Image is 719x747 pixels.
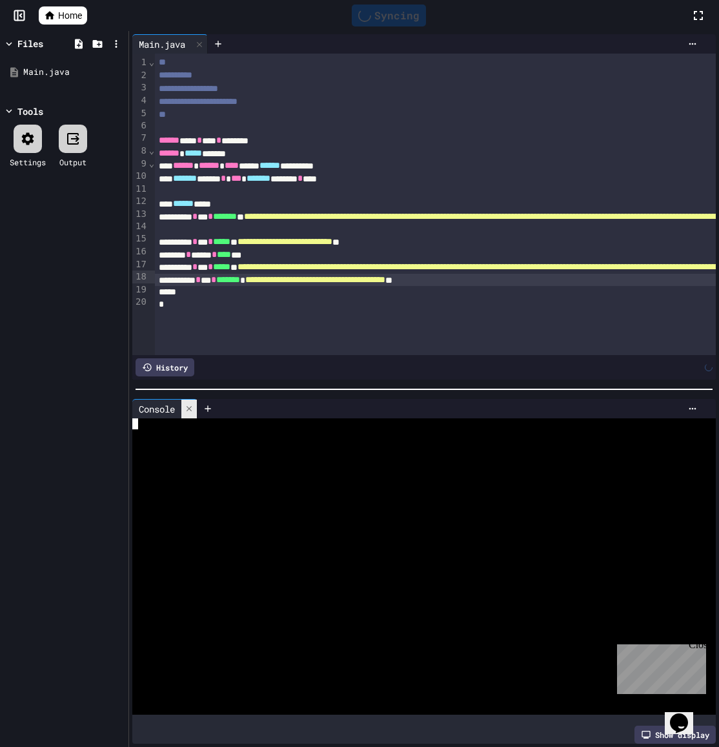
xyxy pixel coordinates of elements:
[132,94,148,107] div: 4
[665,695,706,734] iframe: chat widget
[17,105,43,118] div: Tools
[58,9,82,22] span: Home
[132,208,148,221] div: 13
[17,37,43,50] div: Files
[132,37,192,51] div: Main.java
[132,56,148,69] div: 1
[132,145,148,158] div: 8
[132,296,148,308] div: 20
[132,271,148,283] div: 18
[148,57,155,67] span: Fold line
[132,170,148,183] div: 10
[132,402,181,416] div: Console
[132,69,148,82] div: 2
[148,145,155,156] span: Fold line
[132,107,148,120] div: 5
[23,66,124,79] div: Main.java
[132,34,208,54] div: Main.java
[132,195,148,208] div: 12
[132,258,148,271] div: 17
[132,81,148,94] div: 3
[132,399,197,418] div: Console
[10,156,46,168] div: Settings
[136,358,194,376] div: History
[612,639,706,694] iframe: chat widget
[132,220,148,232] div: 14
[5,5,89,82] div: Chat with us now!Close
[132,119,148,132] div: 6
[132,283,148,296] div: 19
[132,132,148,145] div: 7
[132,232,148,245] div: 15
[634,726,716,744] div: Show display
[39,6,87,25] a: Home
[352,5,426,26] div: Syncing
[132,158,148,170] div: 9
[59,156,86,168] div: Output
[132,183,148,195] div: 11
[148,158,155,169] span: Fold line
[132,245,148,258] div: 16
